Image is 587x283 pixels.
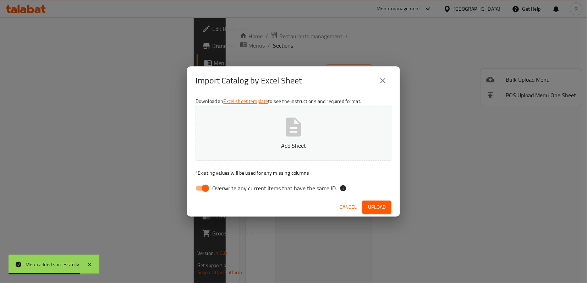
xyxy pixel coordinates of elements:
[368,203,386,212] span: Upload
[362,201,391,214] button: Upload
[196,169,391,176] p: Existing values will be used for any missing columns.
[337,201,360,214] button: Cancel
[374,72,391,89] button: close
[207,141,380,150] p: Add Sheet
[196,75,302,86] h2: Import Catalog by Excel Sheet
[340,203,357,212] span: Cancel
[212,184,337,192] span: Overwrite any current items that have the same ID.
[187,95,400,198] div: Download an to see the instructions and required format.
[224,97,268,106] a: Excel sheet template
[26,261,79,268] div: Menu added successfully
[340,185,347,192] svg: If the overwrite option isn't selected, then the items that match an existing ID will be ignored ...
[196,105,391,161] button: Add Sheet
